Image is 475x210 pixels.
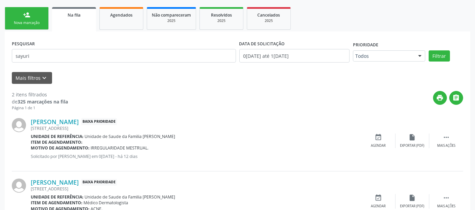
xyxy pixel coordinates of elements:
[258,12,280,18] span: Cancelados
[443,134,450,141] i: 
[31,145,90,151] b: Motivo de agendamento:
[31,194,84,200] b: Unidade de referência:
[239,39,285,49] label: DATA DE SOLICITAÇÃO
[152,12,191,18] span: Não compareceram
[85,194,175,200] span: Unidade de Saude da Familia [PERSON_NAME]
[12,72,52,84] button: Mais filtroskeyboard_arrow_down
[12,39,35,49] label: PESQUISAR
[409,134,416,141] i: insert_drive_file
[211,12,232,18] span: Resolvidos
[85,134,175,139] span: Unidade de Saude da Familia [PERSON_NAME]
[31,134,84,139] b: Unidade de referência:
[12,91,68,98] div: 2 itens filtrados
[409,194,416,202] i: insert_drive_file
[12,105,68,111] div: Página 1 de 1
[239,49,350,63] input: Selecione um intervalo
[353,40,378,50] label: Prioridade
[31,200,82,206] b: Item de agendamento:
[84,200,128,206] span: Médico Dermatologista
[18,98,68,105] strong: 325 marcações na fila
[437,143,455,148] div: Mais ações
[31,154,362,159] p: Solicitado por [PERSON_NAME] em 0[DATE] - há 12 dias
[68,12,80,18] span: Na fila
[400,204,425,209] div: Exportar (PDF)
[12,179,26,193] img: img
[23,11,30,19] div: person_add
[453,94,460,101] i: 
[31,118,79,125] a: [PERSON_NAME]
[31,125,362,131] div: [STREET_ADDRESS]
[81,179,117,186] span: Baixa Prioridade
[12,98,68,105] div: de
[12,49,236,63] input: Nome, CNS
[91,145,149,151] span: IRREGULARIDADE MESTRUAL.
[433,91,447,105] button: print
[41,74,48,82] i: keyboard_arrow_down
[205,18,238,23] div: 2025
[110,12,133,18] span: Agendados
[152,18,191,23] div: 2025
[375,134,382,141] i: event_available
[252,18,286,23] div: 2025
[436,94,444,101] i: print
[371,204,386,209] div: Agendar
[10,20,44,25] div: Nova marcação
[400,143,425,148] div: Exportar (PDF)
[375,194,382,202] i: event_available
[429,50,450,62] button: Filtrar
[449,91,463,105] button: 
[31,186,362,192] div: [STREET_ADDRESS]
[437,204,455,209] div: Mais ações
[12,118,26,132] img: img
[31,139,82,145] b: Item de agendamento:
[81,118,117,125] span: Baixa Prioridade
[31,179,79,186] a: [PERSON_NAME]
[443,194,450,202] i: 
[355,53,411,60] span: Todos
[371,143,386,148] div: Agendar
